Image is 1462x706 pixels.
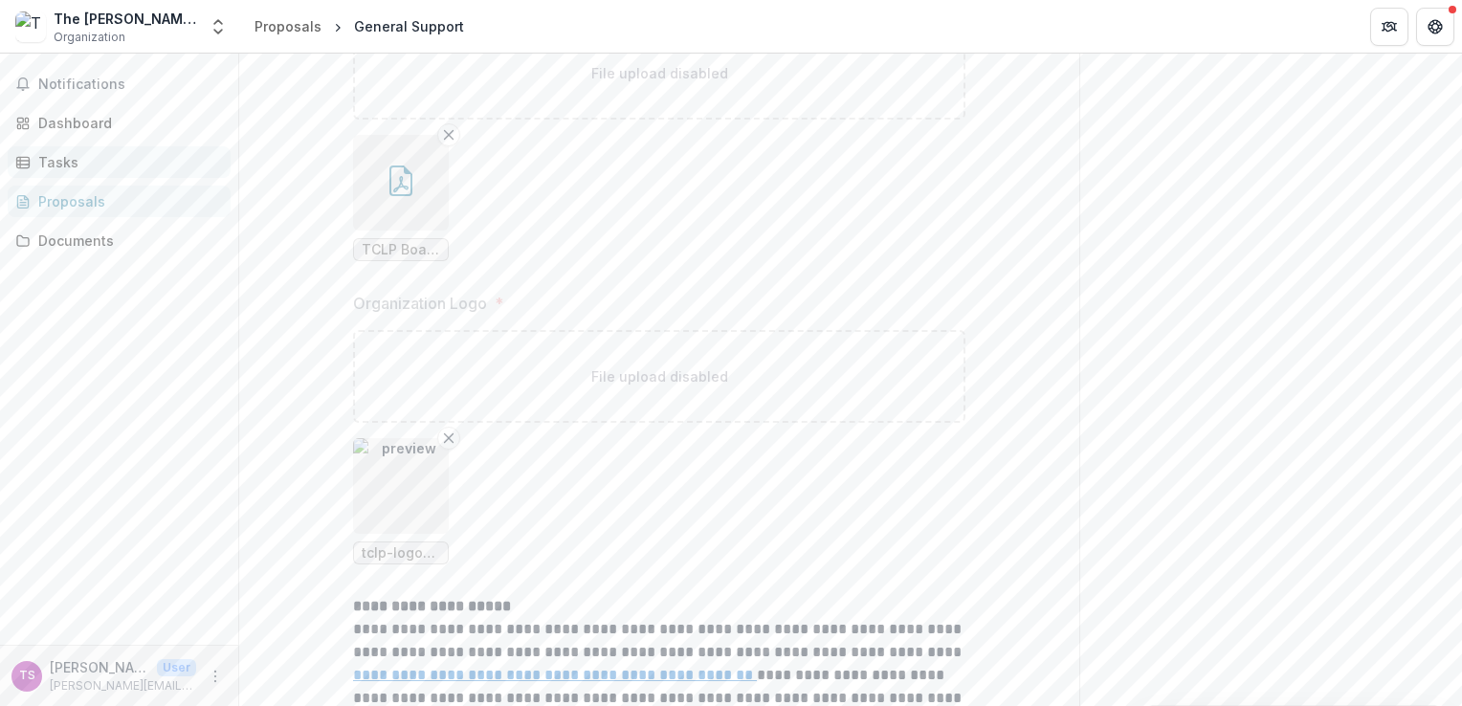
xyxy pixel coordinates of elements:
[353,135,449,261] div: Remove FileTCLP Board Information.pdf
[362,545,440,562] span: tclp-logo-1080px.png
[50,657,149,677] p: [PERSON_NAME]
[591,366,728,386] p: File upload disabled
[19,670,35,682] div: Tiffany Slater
[437,427,460,450] button: Remove File
[354,16,464,36] div: General Support
[38,77,223,93] span: Notifications
[50,677,196,695] p: [PERSON_NAME][EMAIL_ADDRESS][DOMAIN_NAME]
[362,242,440,258] span: TCLP Board Information.pdf
[38,152,215,172] div: Tasks
[247,12,329,40] a: Proposals
[353,438,449,534] img: preview
[205,8,232,46] button: Open entity switcher
[353,438,449,564] div: Remove Filepreviewtclp-logo-1080px.png
[204,665,227,688] button: More
[38,113,215,133] div: Dashboard
[1416,8,1454,46] button: Get Help
[38,231,215,251] div: Documents
[8,146,231,178] a: Tasks
[157,659,196,676] p: User
[8,107,231,139] a: Dashboard
[353,292,487,315] p: Organization Logo
[591,63,728,83] p: File upload disabled
[54,9,197,29] div: The [PERSON_NAME] Legacy Project Inc
[1370,8,1408,46] button: Partners
[8,186,231,217] a: Proposals
[247,12,472,40] nav: breadcrumb
[15,11,46,42] img: The Chisholm Legacy Project Inc
[437,123,460,146] button: Remove File
[8,69,231,99] button: Notifications
[255,16,321,36] div: Proposals
[54,29,125,46] span: Organization
[38,191,215,211] div: Proposals
[8,225,231,256] a: Documents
